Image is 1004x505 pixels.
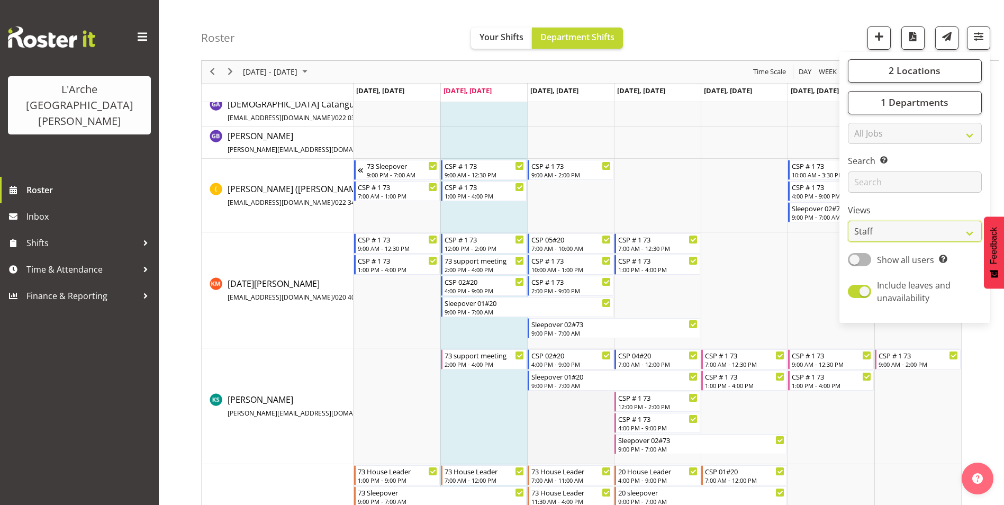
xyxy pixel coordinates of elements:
div: 1:00 PM - 4:00 PM [358,265,437,274]
div: 73 Sleepover [367,160,437,171]
div: Kartik Mahajan"s event - CSP # 1 73 Begin From Wednesday, October 8, 2025 at 10:00:00 AM GMT+13:0... [528,255,613,275]
span: Inbox [26,209,153,224]
span: [PERSON_NAME][EMAIL_ADDRESS][DOMAIN_NAME][PERSON_NAME] [228,145,432,154]
div: 9:00 PM - 7:00 AM [367,170,437,179]
div: CSP # 1 73 [705,371,784,382]
div: Kartik Mahajan"s event - CSP 02#20 Begin From Tuesday, October 7, 2025 at 4:00:00 PM GMT+13:00 En... [441,276,527,296]
div: Harsimran (Gill) Singh"s event - CSP # 1 73 Begin From Tuesday, October 7, 2025 at 1:00:00 PM GMT... [441,181,527,201]
div: 2:00 PM - 4:00 PM [445,265,524,274]
div: 7:00 AM - 12:00 PM [445,476,524,484]
img: Rosterit website logo [8,26,95,48]
div: CSP # 1 73 [792,160,871,171]
span: 022 347 4100 [335,198,375,207]
div: 20 House Leader [618,466,698,476]
div: 1:00 PM - 4:00 PM [445,192,524,200]
span: / [333,293,335,302]
h4: Roster [201,32,235,44]
div: CSP 01#20 [705,466,784,476]
div: Katherine Shaw"s event - Sleepover 01#20 Begin From Wednesday, October 8, 2025 at 9:00:00 PM GMT+... [528,371,700,391]
div: 7:00 AM - 12:30 PM [705,360,784,368]
span: Roster [26,182,153,198]
span: [DEMOGRAPHIC_DATA] Catangui [228,98,375,123]
button: 2 Locations [848,59,982,83]
div: 73 House Leader [531,487,611,498]
button: Download a PDF of the roster according to the set date range. [901,26,925,50]
span: Show all users [877,254,934,266]
div: previous period [203,61,221,83]
td: Katherine Shaw resource [202,348,354,464]
div: Katherine Shaw"s event - CSP # 1 73 Begin From Saturday, October 11, 2025 at 9:00:00 AM GMT+13:00... [788,349,874,369]
div: 2:00 PM - 4:00 PM [445,360,524,368]
button: Timeline Day [797,66,813,79]
div: Sleepover 01#20 [531,371,698,382]
div: 9:00 PM - 7:00 AM [531,381,698,390]
span: Week [818,66,838,79]
button: Department Shifts [532,28,623,49]
a: [DATE][PERSON_NAME][EMAIL_ADDRESS][DOMAIN_NAME]/020 4067 5564 [228,277,379,303]
div: 73 support meeting [445,350,524,360]
div: 7:00 AM - 10:00 AM [531,244,611,252]
span: Time Scale [752,66,787,79]
div: Sleepover 02#73 [531,319,698,329]
div: Kartik Mahajan"s event - CSP 05#20 Begin From Wednesday, October 8, 2025 at 7:00:00 AM GMT+13:00 ... [528,233,613,254]
img: help-xxl-2.png [972,473,983,484]
span: Your Shifts [480,31,523,43]
div: 9:00 PM - 7:00 AM [792,213,958,221]
div: Kartik Mahajan"s event - CSP # 1 73 Begin From Wednesday, October 8, 2025 at 2:00:00 PM GMT+13:00... [528,276,613,296]
button: Filter Shifts [967,26,990,50]
button: Next [223,66,238,79]
div: Katherine Shaw"s event - CSP # 1 73 Begin From Thursday, October 9, 2025 at 12:00:00 PM GMT+13:00... [614,392,700,412]
div: CSP # 1 73 [618,234,698,245]
div: 4:00 PM - 9:00 PM [618,476,698,484]
div: CSP # 1 73 [531,276,611,287]
div: Kathryn Hunt"s event - 73 House Leader Begin From Monday, October 6, 2025 at 1:00:00 PM GMT+13:00... [354,465,440,485]
div: CSP # 1 73 [445,234,524,245]
span: 2 Locations [889,65,940,77]
div: Kartik Mahajan"s event - CSP # 1 73 Begin From Tuesday, October 7, 2025 at 12:00:00 PM GMT+13:00 ... [441,233,527,254]
div: CSP # 1 73 [618,255,698,266]
div: 7:00 AM - 12:00 PM [618,360,698,368]
div: Katherine Shaw"s event - CSP # 1 73 Begin From Saturday, October 11, 2025 at 1:00:00 PM GMT+13:00... [788,371,874,391]
div: CSP # 1 73 [358,234,437,245]
div: October 06 - 12, 2025 [239,61,314,83]
div: CSP 02#20 [531,350,611,360]
div: Katherine Shaw"s event - CSP # 1 73 Begin From Friday, October 10, 2025 at 1:00:00 PM GMT+13:00 E... [701,371,787,391]
span: Feedback [989,227,999,264]
div: CSP # 1 73 [792,182,871,192]
div: next period [221,61,239,83]
div: Katherine Shaw"s event - CSP 04#20 Begin From Thursday, October 9, 2025 at 7:00:00 AM GMT+13:00 E... [614,349,700,369]
div: 7:00 AM - 1:00 PM [358,192,437,200]
div: 7:00 AM - 12:00 PM [705,476,784,484]
span: [EMAIL_ADDRESS][DOMAIN_NAME] [228,198,333,207]
div: Katherine Shaw"s event - CSP # 1 73 Begin From Friday, October 10, 2025 at 7:00:00 AM GMT+13:00 E... [701,349,787,369]
span: Finance & Reporting [26,288,138,304]
button: October 2025 [241,66,312,79]
div: 4:00 PM - 9:00 PM [531,360,611,368]
div: Katherine Shaw"s event - CSP 02#20 Begin From Wednesday, October 8, 2025 at 4:00:00 PM GMT+13:00 ... [528,349,613,369]
a: [PERSON_NAME][PERSON_NAME][EMAIL_ADDRESS][DOMAIN_NAME] [228,393,425,419]
span: [PERSON_NAME][EMAIL_ADDRESS][DOMAIN_NAME] [228,409,383,418]
a: [PERSON_NAME][PERSON_NAME][EMAIL_ADDRESS][DOMAIN_NAME][PERSON_NAME] [228,130,475,155]
div: CSP # 1 73 [531,255,611,266]
div: CSP # 1 73 [358,255,437,266]
div: 12:00 PM - 2:00 PM [618,402,698,411]
div: Kartik Mahajan"s event - Sleepover 01#20 Begin From Tuesday, October 7, 2025 at 9:00:00 PM GMT+13... [441,297,613,317]
div: 4:00 PM - 9:00 PM [792,192,871,200]
span: [PERSON_NAME] ([PERSON_NAME]) [PERSON_NAME] [228,183,434,208]
span: [PERSON_NAME] [228,394,425,418]
span: [DATE], [DATE] [444,86,492,95]
button: Send a list of all shifts for the selected filtered period to all rostered employees. [935,26,958,50]
div: 10:00 AM - 1:00 PM [531,265,611,274]
button: 1 Departments [848,91,982,114]
input: Search [848,172,982,193]
div: Harsimran (Gill) Singh"s event - CSP # 1 73 Begin From Wednesday, October 8, 2025 at 9:00:00 AM G... [528,160,613,180]
div: CSP # 1 73 [445,160,524,171]
div: Kartik Mahajan"s event - CSP # 1 73 Begin From Monday, October 6, 2025 at 9:00:00 AM GMT+13:00 En... [354,233,440,254]
div: CSP 04#20 [618,350,698,360]
td: Gay Catangui resource [202,95,354,127]
div: 1:00 PM - 9:00 PM [358,476,437,484]
span: [DATE], [DATE] [356,86,404,95]
div: CSP # 1 73 [531,160,611,171]
div: CSP # 1 73 [445,182,524,192]
button: Add a new shift [867,26,891,50]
